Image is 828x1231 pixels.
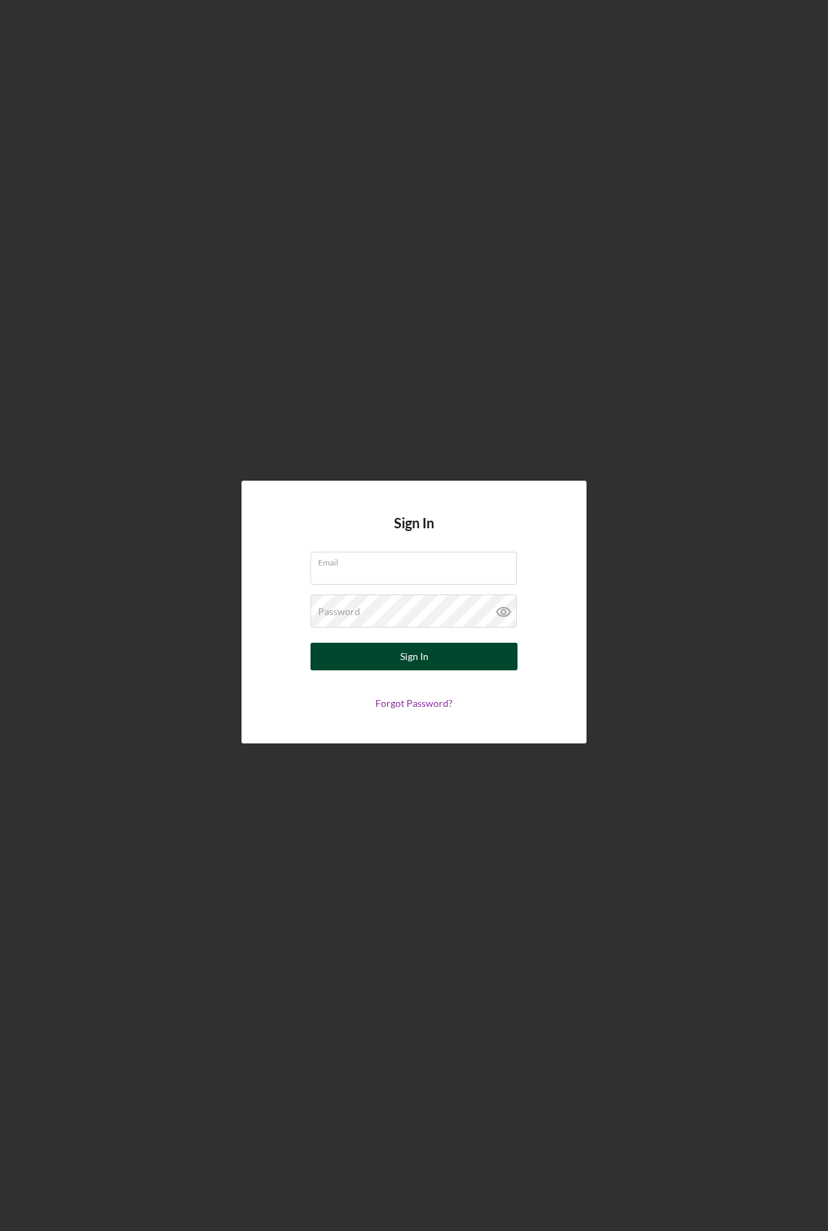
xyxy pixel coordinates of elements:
button: Sign In [310,643,517,670]
h4: Sign In [394,515,434,552]
label: Password [318,606,360,617]
div: Sign In [400,643,428,670]
a: Forgot Password? [375,697,453,709]
label: Email [318,552,517,568]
